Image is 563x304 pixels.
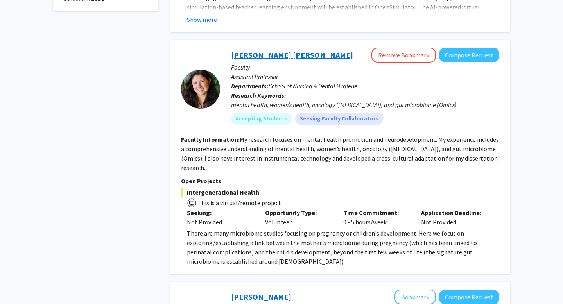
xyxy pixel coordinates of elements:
[187,15,217,24] button: Show more
[421,208,488,217] p: Application Deadline:
[187,217,253,227] div: Not Provided
[231,91,286,99] b: Research Keywords:
[337,208,416,227] div: 0 - 5 hours/week
[231,82,269,90] b: Departments:
[265,208,332,217] p: Opportunity Type:
[181,188,499,197] span: Intergenerational Health
[231,63,499,72] p: Faculty
[181,136,499,172] fg-read-more: My research focuses on mental health promotion and neurodevelopment. My experience includes a com...
[181,136,240,143] b: Faculty Information:
[231,292,291,302] a: [PERSON_NAME]
[6,269,33,298] iframe: Chat
[231,113,292,125] mat-chip: Accepting Students
[187,229,499,266] p: There are many microbiome studies focusing on pregnancy or children's development. Here we focus ...
[231,50,353,60] a: [PERSON_NAME] [PERSON_NAME]
[231,100,499,109] div: mental health, women’s health, oncology ([MEDICAL_DATA]), and gut microbiome (Omics)
[197,199,281,207] span: This is a virtual/remote project
[415,208,493,227] div: Not Provided
[187,208,253,217] p: Seeking:
[439,48,499,62] button: Compose Request to Samia Valeria Ozorio Dutra
[269,82,357,90] span: School of Nursing & Dental Hygiene
[259,208,337,227] div: Volunteer
[343,208,410,217] p: Time Commitment:
[181,176,499,186] p: Open Projects
[371,48,436,63] button: Remove Bookmark
[231,72,499,81] p: Assistant Professor
[295,113,383,125] mat-chip: Seeking Faculty Collaborators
